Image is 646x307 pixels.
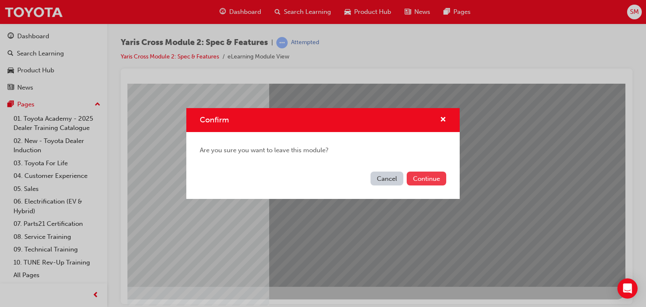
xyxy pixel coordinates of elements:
[440,116,446,124] span: cross-icon
[371,172,403,185] button: Cancel
[186,132,460,169] div: Are you sure you want to leave this module?
[200,115,229,124] span: Confirm
[440,115,446,125] button: cross-icon
[186,108,460,199] div: Confirm
[617,278,638,299] div: Open Intercom Messenger
[407,172,446,185] button: Continue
